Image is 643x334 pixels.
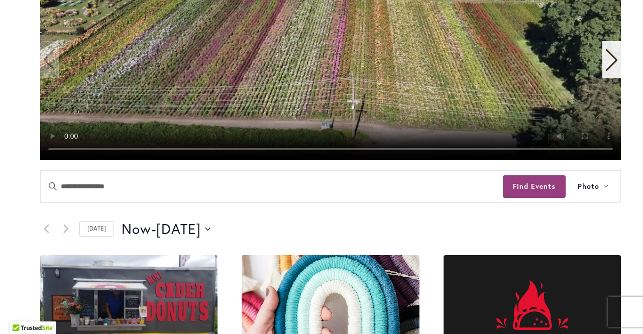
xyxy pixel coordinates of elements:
[41,171,503,202] input: Enter Keyword. Search for events by Keyword.
[40,223,52,235] a: Previous Events
[578,181,599,192] span: Photo
[8,298,36,326] iframe: Launch Accessibility Center
[503,175,566,198] button: Find Events
[79,221,114,237] a: Click to select today's date
[122,219,151,239] span: Now
[151,219,156,239] span: -
[566,171,620,202] button: Photo
[122,219,210,239] button: Click to toggle datepicker
[60,223,72,235] a: Next Events
[156,219,201,239] span: [DATE]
